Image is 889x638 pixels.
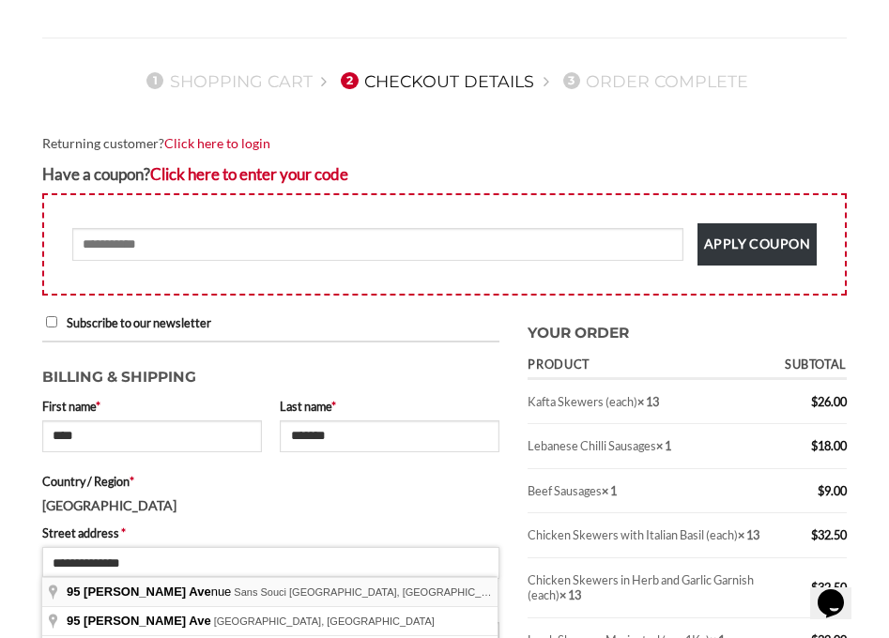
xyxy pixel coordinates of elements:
h3: Billing & Shipping [42,357,499,389]
nav: Checkout steps [42,56,847,105]
strong: [GEOGRAPHIC_DATA] [42,497,176,513]
abbr: required [121,525,126,540]
span: Subscribe to our newsletter [67,315,211,330]
td: Kafta Skewers (each) [528,380,778,424]
span: 95 [67,585,80,599]
a: Click here to login [164,135,270,151]
span: [PERSON_NAME] Ave [84,614,211,628]
span: Sans Souci [GEOGRAPHIC_DATA], [GEOGRAPHIC_DATA] [234,586,510,598]
td: Chicken Skewers in Herb and Garlic Garnish (each) [528,558,778,618]
abbr: required [96,399,100,414]
strong: × 13 [637,394,659,409]
label: First name [42,397,262,416]
a: 1Shopping Cart [141,71,313,91]
td: Beef Sausages [528,469,778,513]
span: $ [811,394,818,409]
div: Have a coupon? [42,161,847,187]
strong: × 13 [738,527,759,542]
span: $ [818,483,824,498]
bdi: 9.00 [818,483,847,498]
div: Returning customer? [42,133,847,155]
label: Street address [42,524,499,542]
th: Product [528,353,778,380]
bdi: 26.00 [811,394,847,409]
span: 1 [146,72,163,89]
strong: × 13 [559,587,581,602]
span: nue [67,585,234,599]
abbr: required [331,399,336,414]
span: $ [811,527,818,542]
td: Chicken Skewers with Italian Basil (each) [528,513,778,557]
input: Subscribe to our newsletter [46,316,57,327]
iframe: chat widget [810,563,870,619]
span: $ [811,438,818,453]
a: Enter your coupon code [150,164,348,184]
h3: Your order [528,312,847,345]
a: 2Checkout details [335,71,534,91]
span: 95 [67,614,80,628]
th: Subtotal [779,353,847,380]
bdi: 32.50 [811,527,847,542]
td: Lebanese Chilli Sausages [528,424,778,468]
label: Last name [280,397,499,416]
strong: × 1 [602,483,617,498]
button: Apply coupon [697,223,817,266]
span: [GEOGRAPHIC_DATA], [GEOGRAPHIC_DATA] [214,615,435,627]
span: [PERSON_NAME] Ave [84,585,211,599]
bdi: 18.00 [811,438,847,453]
label: Country / Region [42,472,499,491]
span: 2 [341,72,358,89]
abbr: required [130,474,134,489]
strong: × 1 [656,438,671,453]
